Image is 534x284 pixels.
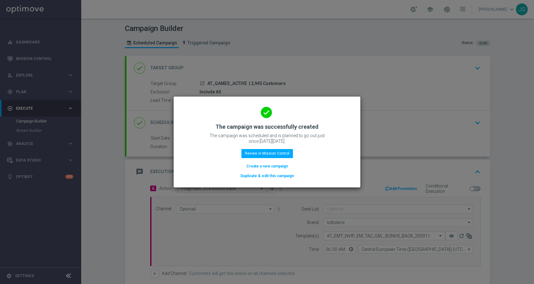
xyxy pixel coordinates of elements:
[215,123,319,131] h2: The campaign was successfully created
[261,107,272,118] i: done
[240,172,294,179] button: Duplicate & edit this campaign
[205,133,329,144] p: The campaign was scheduled and is planned to go out just once [DATE][DATE].
[241,149,293,158] button: Review in Mission Control
[246,163,289,170] button: Create a new campaign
